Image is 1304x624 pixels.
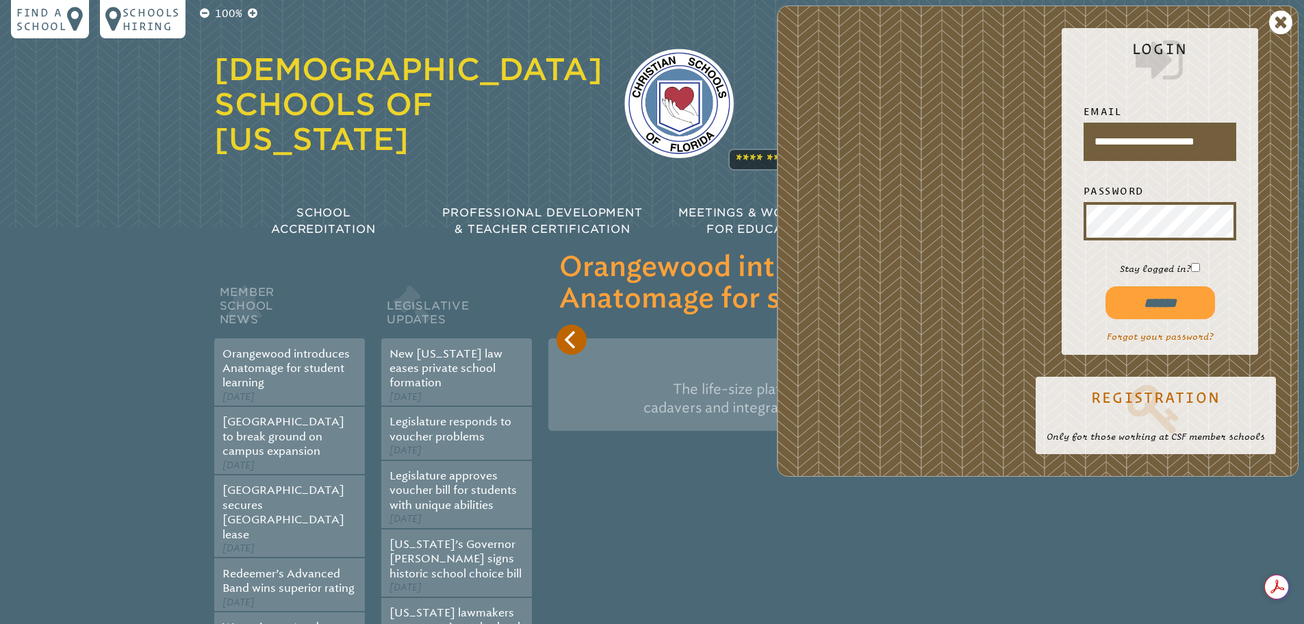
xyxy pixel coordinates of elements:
span: [DATE] [222,542,255,554]
a: Legislature approves voucher bill for students with unique abilities [389,469,517,512]
a: [DEMOGRAPHIC_DATA] Schools of [US_STATE] [214,51,602,157]
h2: Login [1073,40,1247,87]
p: The agency that [US_STATE]’s [DEMOGRAPHIC_DATA] schools rely on for best practices in accreditati... [756,58,1090,167]
p: Schools Hiring [123,5,180,33]
p: Find a school [16,5,67,33]
button: Previous [557,325,587,355]
p: 100% [212,5,245,22]
h2: Legislative Updates [381,282,532,338]
a: Orangewood introduces Anatomage for student learning [222,347,350,390]
span: Professional Development & Teacher Certification [442,206,642,236]
span: [DATE] [222,597,255,608]
p: Stay logged in? [1073,262,1247,275]
a: [US_STATE]’s Governor [PERSON_NAME] signs historic school choice bill [389,538,522,580]
span: Meetings & Workshops for Educators [678,206,845,236]
h3: Orangewood introduces Anatomage for student learning [559,252,1079,315]
span: [DATE] [222,460,255,471]
label: Email [1084,103,1236,120]
span: [DATE] [389,513,422,525]
span: [DATE] [389,445,422,456]
a: Redeemer’s Advanced Band wins superior rating [222,567,355,595]
p: Only for those working at CSF member schools [1047,430,1265,443]
img: csf-logo-web-colors.png [624,49,734,158]
a: [GEOGRAPHIC_DATA] to break ground on campus expansion [222,415,344,458]
a: Registration [1047,381,1265,436]
span: [DATE] [222,391,255,403]
a: New [US_STATE] law eases private school formation [389,347,502,390]
p: The life-size platform lets students interact with digital human cadavers and integrated medical ... [562,375,1076,423]
span: School Accreditation [271,206,375,236]
span: [DATE] [389,391,422,403]
a: Legislature responds to voucher problems [389,415,511,442]
a: Forgot your password? [1107,332,1214,342]
h2: Member School News [214,282,365,338]
span: [DATE] [389,582,422,593]
a: [GEOGRAPHIC_DATA] secures [GEOGRAPHIC_DATA] lease [222,484,344,540]
label: Password [1084,183,1236,199]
